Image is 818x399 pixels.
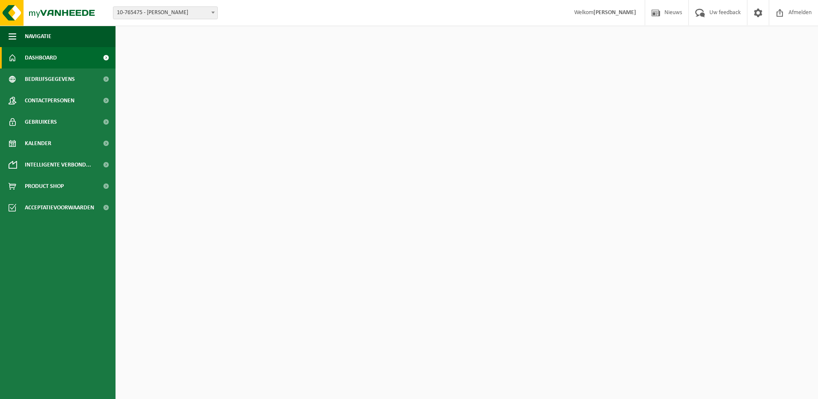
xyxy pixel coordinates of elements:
[25,90,74,111] span: Contactpersonen
[113,6,218,19] span: 10-765475 - HESBAYE FROST - GEER
[25,47,57,68] span: Dashboard
[25,176,64,197] span: Product Shop
[25,111,57,133] span: Gebruikers
[593,9,636,16] strong: [PERSON_NAME]
[25,154,91,176] span: Intelligente verbond...
[25,26,51,47] span: Navigatie
[25,68,75,90] span: Bedrijfsgegevens
[25,197,94,218] span: Acceptatievoorwaarden
[25,133,51,154] span: Kalender
[113,7,217,19] span: 10-765475 - HESBAYE FROST - GEER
